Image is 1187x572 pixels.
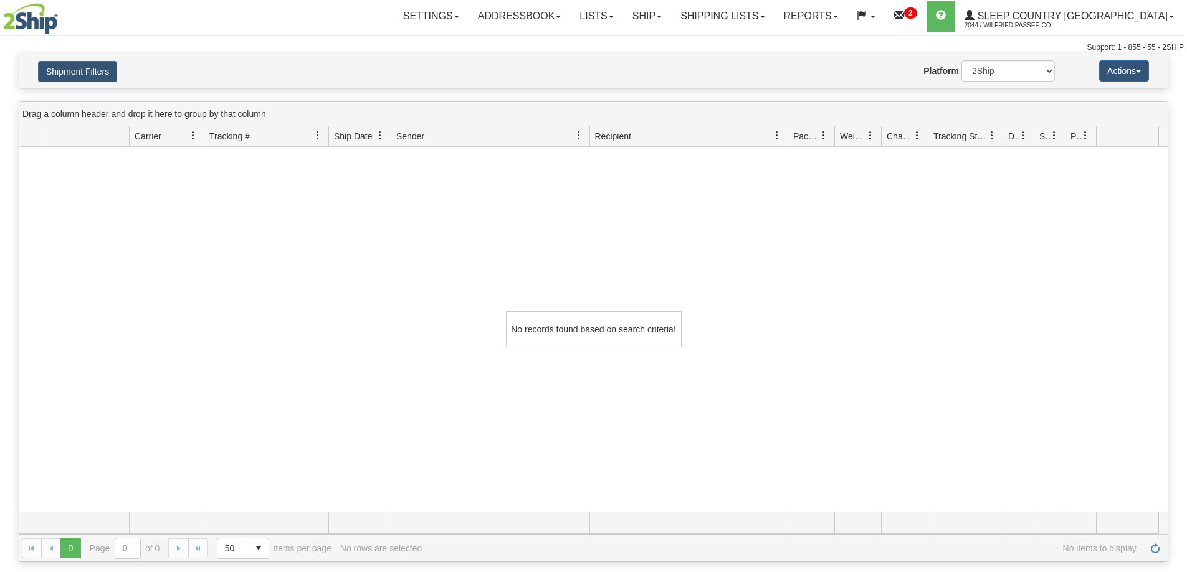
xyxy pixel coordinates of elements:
span: No items to display [431,543,1137,553]
sup: 2 [904,7,917,19]
span: Weight [840,130,866,143]
a: Charge filter column settings [907,125,928,146]
span: Recipient [595,130,631,143]
a: Sender filter column settings [568,125,589,146]
img: logo2044.jpg [3,3,58,34]
span: Sender [396,130,424,143]
a: Addressbook [469,1,571,32]
span: Shipment Issues [1039,130,1050,143]
a: Sleep Country [GEOGRAPHIC_DATA] 2044 / Wilfried.Passee-Coutrin [955,1,1183,32]
a: Settings [394,1,469,32]
a: Ship [623,1,671,32]
span: items per page [217,538,331,559]
a: Ship Date filter column settings [369,125,391,146]
iframe: chat widget [1158,222,1186,349]
a: 2 [885,1,927,32]
a: Weight filter column settings [860,125,881,146]
a: Reports [775,1,847,32]
a: Refresh [1145,538,1165,558]
span: Tracking # [209,130,250,143]
span: Sleep Country [GEOGRAPHIC_DATA] [975,11,1168,21]
span: 50 [225,542,241,555]
div: No rows are selected [340,543,422,553]
label: Platform [923,65,959,77]
a: Delivery Status filter column settings [1013,125,1034,146]
div: grid grouping header [19,102,1168,126]
span: Carrier [135,130,161,143]
span: Charge [887,130,913,143]
span: Page 0 [60,538,80,558]
span: Page of 0 [90,538,160,559]
span: Ship Date [334,130,372,143]
a: Shipment Issues filter column settings [1044,125,1065,146]
a: Recipient filter column settings [766,125,788,146]
a: Shipping lists [671,1,774,32]
span: Pickup Status [1070,130,1081,143]
a: Pickup Status filter column settings [1075,125,1096,146]
span: Page sizes drop down [217,538,269,559]
a: Tracking Status filter column settings [981,125,1003,146]
a: Lists [570,1,622,32]
div: Support: 1 - 855 - 55 - 2SHIP [3,42,1184,53]
a: Packages filter column settings [813,125,834,146]
span: 2044 / Wilfried.Passee-Coutrin [965,19,1058,32]
span: Packages [793,130,819,143]
span: select [249,538,269,558]
a: Carrier filter column settings [183,125,204,146]
div: No records found based on search criteria! [506,311,682,347]
button: Actions [1099,60,1149,82]
span: Tracking Status [933,130,988,143]
a: Tracking # filter column settings [307,125,328,146]
span: Delivery Status [1008,130,1019,143]
button: Shipment Filters [38,61,117,82]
